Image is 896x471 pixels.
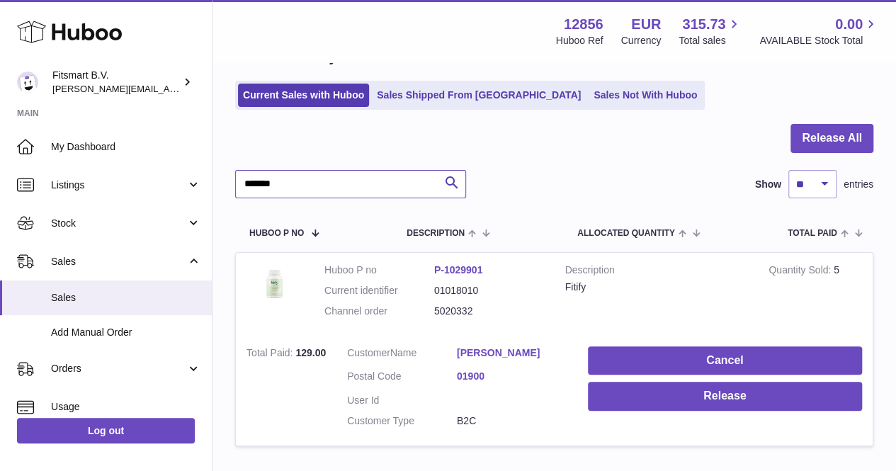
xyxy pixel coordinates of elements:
a: [PERSON_NAME] [457,346,567,360]
a: P-1029901 [434,264,483,276]
span: Usage [51,400,201,414]
dd: 01018010 [434,284,544,297]
span: entries [844,178,873,191]
span: Total sales [679,34,742,47]
div: Fitsmart B.V. [52,69,180,96]
dt: Current identifier [324,284,434,297]
strong: Quantity Sold [769,264,834,279]
td: 5 [758,253,873,336]
span: Description [407,229,465,238]
dt: Customer Type [347,414,457,428]
span: 0.00 [835,15,863,34]
dt: User Id [347,394,457,407]
span: ALLOCATED Quantity [577,229,675,238]
dt: Huboo P no [324,263,434,277]
button: Release [588,382,862,411]
strong: Total Paid [246,347,295,362]
a: Sales Not With Huboo [589,84,702,107]
button: Release All [790,124,873,153]
span: Add Manual Order [51,326,201,339]
span: Customer [347,347,390,358]
a: 0.00 AVAILABLE Stock Total [759,15,879,47]
span: Orders [51,362,186,375]
span: AVAILABLE Stock Total [759,34,879,47]
a: Sales Shipped From [GEOGRAPHIC_DATA] [372,84,586,107]
a: Current Sales with Huboo [238,84,369,107]
label: Show [755,178,781,191]
dd: 5020332 [434,305,544,318]
div: Currency [621,34,662,47]
span: Sales [51,291,201,305]
span: 315.73 [682,15,725,34]
span: Huboo P no [249,229,304,238]
dt: Postal Code [347,370,457,387]
button: Cancel [588,346,862,375]
dt: Channel order [324,305,434,318]
span: Total paid [788,229,837,238]
a: 315.73 Total sales [679,15,742,47]
span: 129.00 [295,347,326,358]
span: [PERSON_NAME][EMAIL_ADDRESS][DOMAIN_NAME] [52,83,284,94]
span: Stock [51,217,186,230]
div: Huboo Ref [556,34,603,47]
dd: B2C [457,414,567,428]
strong: Description [565,263,748,280]
strong: 12856 [564,15,603,34]
div: Fitify [565,280,748,294]
strong: EUR [631,15,661,34]
img: jonathan@leaderoo.com [17,72,38,93]
a: 01900 [457,370,567,383]
img: 128561739542540.png [246,263,303,304]
a: Log out [17,418,195,443]
dt: Name [347,346,457,363]
span: My Dashboard [51,140,201,154]
span: Listings [51,178,186,192]
span: Sales [51,255,186,268]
